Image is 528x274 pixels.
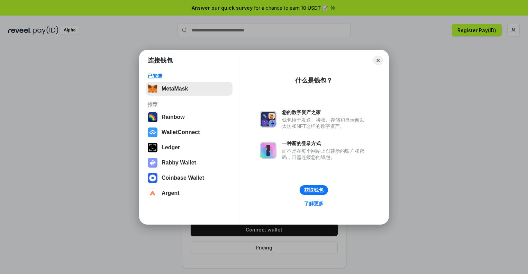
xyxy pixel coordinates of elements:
img: svg+xml,%3Csvg%20xmlns%3D%22http%3A%2F%2Fwww.w3.org%2F2000%2Fsvg%22%20width%3D%2228%22%20height%3... [148,143,157,152]
div: 而不是在每个网站上创建新的账户和密码，只需连接您的钱包。 [282,148,368,160]
button: MetaMask [146,82,233,96]
img: svg+xml,%3Csvg%20width%3D%2228%22%20height%3D%2228%22%20viewBox%3D%220%200%2028%2028%22%20fill%3D... [148,127,157,137]
div: 了解更多 [304,200,324,207]
img: svg+xml,%3Csvg%20xmlns%3D%22http%3A%2F%2Fwww.w3.org%2F2000%2Fsvg%22%20fill%3D%22none%22%20viewBox... [260,111,276,127]
div: Ledger [162,144,180,151]
button: Close [373,56,383,65]
img: svg+xml,%3Csvg%20xmlns%3D%22http%3A%2F%2Fwww.w3.org%2F2000%2Fsvg%22%20fill%3D%22none%22%20viewBox... [260,142,276,159]
div: MetaMask [162,86,188,92]
button: 获取钱包 [300,185,328,195]
div: 钱包用于发送、接收、存储和显示像以太坊和NFT这样的数字资产。 [282,117,368,129]
button: Rainbow [146,110,233,124]
div: Rainbow [162,114,185,120]
img: svg+xml,%3Csvg%20width%3D%2228%22%20height%3D%2228%22%20viewBox%3D%220%200%2028%2028%22%20fill%3D... [148,188,157,198]
img: svg+xml,%3Csvg%20xmlns%3D%22http%3A%2F%2Fwww.w3.org%2F2000%2Fsvg%22%20fill%3D%22none%22%20viewBox... [148,158,157,168]
div: WalletConnect [162,129,200,135]
img: svg+xml,%3Csvg%20fill%3D%22none%22%20height%3D%2233%22%20viewBox%3D%220%200%2035%2033%22%20width%... [148,84,157,94]
button: Coinbase Wallet [146,171,233,185]
button: Argent [146,186,233,200]
div: Argent [162,190,180,196]
div: 一种新的登录方式 [282,140,368,147]
div: 什么是钱包？ [295,76,333,85]
button: WalletConnect [146,125,233,139]
h1: 连接钱包 [148,56,173,65]
button: Rabby Wallet [146,156,233,170]
div: Coinbase Wallet [162,175,204,181]
div: 获取钱包 [304,187,324,193]
div: Rabby Wallet [162,160,196,166]
a: 了解更多 [300,199,328,208]
div: 已安装 [148,73,230,79]
div: 您的数字资产之家 [282,109,368,115]
img: svg+xml,%3Csvg%20width%3D%2228%22%20height%3D%2228%22%20viewBox%3D%220%200%2028%2028%22%20fill%3D... [148,173,157,183]
button: Ledger [146,141,233,154]
img: svg+xml,%3Csvg%20width%3D%22120%22%20height%3D%22120%22%20viewBox%3D%220%200%20120%20120%22%20fil... [148,112,157,122]
div: 推荐 [148,101,230,107]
